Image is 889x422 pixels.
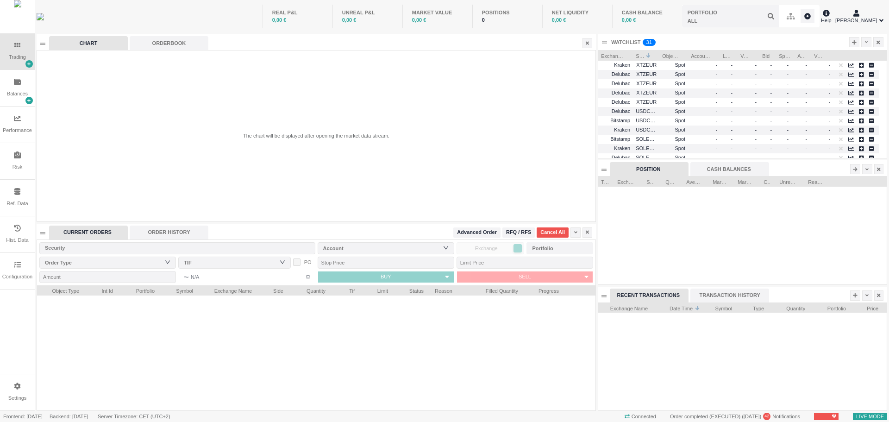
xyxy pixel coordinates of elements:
[686,176,701,186] span: Average Price
[806,62,811,68] span: -
[770,127,776,132] span: -
[622,9,673,17] div: CASH BALANCE
[37,13,44,20] img: wyden_logotype_blue.svg
[337,285,355,295] span: Tif
[532,244,583,253] div: Portfolio
[662,134,685,145] span: Spot
[764,413,769,420] span: 42
[740,414,761,419] span: ( )
[731,136,736,142] span: -
[731,81,736,86] span: -
[601,176,608,186] span: Type
[806,90,811,95] span: -
[755,155,757,160] span: -
[723,50,730,60] span: Last
[662,88,685,98] span: Spot
[45,258,166,267] div: Order Type
[636,88,657,98] span: XTZEUR
[13,163,22,171] div: Risk
[816,303,846,312] span: Portfolio
[828,145,830,151] span: -
[342,9,393,17] div: UNREAL P&L
[49,226,128,239] div: CURRENT ORDERS
[806,108,811,114] span: -
[318,271,441,283] button: BUY
[610,118,630,123] span: Bitstamp
[691,50,712,60] span: Account Name
[40,285,79,295] span: Object Type
[779,176,797,186] span: Unrealized P&L
[755,145,757,151] span: -
[770,118,776,123] span: -
[706,303,732,312] span: Symbol
[715,81,717,86] span: -
[755,118,757,123] span: -
[662,106,685,117] span: Spot
[552,9,603,17] div: NET LIQUIDITY
[2,273,32,281] div: Configuration
[473,285,518,295] span: Filled Quantity
[643,39,656,46] sup: 31
[662,60,685,70] span: Spot
[636,60,657,70] span: XTZEUR
[828,118,830,123] span: -
[667,412,803,422] div: Notifications
[787,99,792,105] span: -
[8,394,27,402] div: Settings
[183,271,199,283] span: N/A
[770,71,776,77] span: -
[621,412,659,422] span: Connected
[399,285,424,295] span: Status
[806,99,811,105] span: -
[770,90,776,95] span: -
[39,271,176,283] input: Amount
[323,244,444,253] div: Account
[636,69,657,80] span: XTZEUR
[828,155,830,160] span: -
[622,17,636,23] span: 0,00 €
[610,289,689,302] div: RECENT TRANSACTIONS
[688,9,717,17] div: PORTFOLIO
[787,136,792,142] span: -
[636,97,657,107] span: XTZEUR
[636,125,657,135] span: USDCEUR
[828,127,830,132] span: -
[828,108,830,114] span: -
[272,17,287,23] span: 0,00 €
[617,176,635,186] span: Exchange Name
[770,99,776,105] span: -
[755,71,757,77] span: -
[787,145,792,151] span: -
[770,62,776,68] span: -
[614,127,630,132] span: Kraken
[828,136,830,142] span: -
[755,90,757,95] span: -
[3,126,32,134] div: Performance
[713,176,726,186] span: Market Price
[612,108,630,114] span: Delubac
[412,9,463,17] div: MARKET VALUE
[787,127,792,132] span: -
[457,257,593,269] input: Limit Price
[755,136,757,142] span: -
[828,62,830,68] span: -
[828,71,830,77] span: -
[731,90,736,95] span: -
[775,303,805,312] span: Quantity
[636,134,657,145] span: SOLEUR
[381,274,391,279] span: BUY
[614,62,630,68] span: Kraken
[806,136,811,142] span: -
[770,155,776,160] span: -
[787,155,792,160] span: -
[636,78,657,89] span: XTZEUR
[646,39,649,48] p: 3
[412,17,426,23] span: 0,00 €
[184,258,281,267] div: TIF
[743,303,764,312] span: Type
[45,243,306,252] div: Security
[601,303,648,312] span: Exchange Name
[690,289,769,302] div: TRANSACTION HISTORY
[342,17,357,23] span: 0,00 €
[806,118,811,123] span: -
